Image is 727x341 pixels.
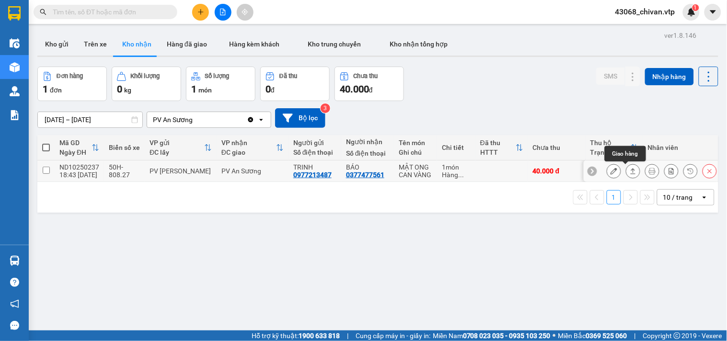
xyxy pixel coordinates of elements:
span: Nơi gửi: [10,67,20,80]
span: ... [458,171,464,179]
button: Khối lượng0kg [112,67,181,101]
div: Ghi chú [399,148,432,156]
div: Tên món [399,139,432,147]
img: logo-vxr [8,6,21,21]
div: Số lượng [205,73,230,80]
div: TRINH [293,163,336,171]
span: copyright [674,332,681,339]
div: HTTT [480,148,516,156]
span: ⚪️ [553,334,556,338]
div: Thu hộ [590,139,631,147]
span: message [10,321,19,330]
span: món [198,86,212,94]
input: Select a date range. [38,112,142,127]
button: caret-down [704,4,721,21]
div: Người gửi [293,139,336,147]
span: đ [271,86,275,94]
span: | [635,330,636,341]
span: 0 [265,83,271,95]
strong: CÔNG TY TNHH [GEOGRAPHIC_DATA] 214 QL13 - P.26 - Q.BÌNH THẠNH - TP HCM 1900888606 [25,15,78,51]
span: Hàng kèm khách [229,40,279,48]
div: ĐC lấy [150,148,204,156]
button: 1 [607,190,621,205]
span: question-circle [10,278,19,287]
div: Trạng thái [590,148,631,156]
div: Giao hàng [605,146,646,161]
span: Hỗ trợ kỹ thuật: [252,330,340,341]
div: Số điện thoại [293,148,336,156]
div: 0377477561 [346,171,384,179]
span: Kho trung chuyển [308,40,361,48]
strong: 1900 633 818 [299,332,340,340]
span: PV [PERSON_NAME] [96,67,133,78]
img: icon-new-feature [687,8,696,16]
img: logo [10,22,22,45]
span: Kho nhận tổng hợp [390,40,448,48]
th: Toggle SortBy [586,135,643,160]
div: Khối lượng [131,73,160,80]
div: PV [PERSON_NAME] [150,167,212,175]
span: 40.000 [340,83,369,95]
div: CAN VÀNG [399,171,432,179]
div: 0977213487 [293,171,332,179]
div: Nhân viên [648,144,715,151]
span: plus [197,9,204,15]
div: Biển số xe [109,144,140,151]
svg: open [701,193,708,201]
strong: 0708 023 035 - 0935 103 250 [463,332,551,340]
span: 1 [191,83,196,95]
span: 08:41:56 [DATE] [91,43,135,50]
div: Giao hàng [626,164,640,178]
span: 0 [117,83,122,95]
div: Đã thu [279,73,297,80]
input: Tìm tên, số ĐT hoặc mã đơn [53,7,166,17]
span: 1 [694,4,697,11]
img: warehouse-icon [10,38,20,48]
span: Nơi nhận: [73,67,89,80]
button: plus [192,4,209,21]
span: 1 [43,83,48,95]
div: Đã thu [480,139,516,147]
div: 50H-808.27 [109,163,140,179]
span: AS10250065 [96,36,135,43]
div: 10 / trang [663,193,693,202]
span: caret-down [709,8,717,16]
div: 1 món [442,163,471,171]
th: Toggle SortBy [55,135,104,160]
div: Chưa thu [354,73,378,80]
span: đơn [50,86,62,94]
div: PV An Sương [221,167,284,175]
strong: 0369 525 060 [586,332,627,340]
span: Miền Bắc [558,330,627,341]
button: Nhập hàng [645,68,694,85]
span: 43068_chivan.vtp [608,6,683,18]
div: Chi tiết [442,144,471,151]
sup: 1 [692,4,699,11]
svg: Clear value [247,116,254,124]
button: Kho gửi [37,33,76,56]
span: file-add [219,9,226,15]
button: aim [237,4,254,21]
img: warehouse-icon [10,62,20,72]
div: Hàng thông thường [442,171,471,179]
div: Ngày ĐH [59,148,92,156]
div: PV An Sương [153,115,193,125]
div: Chưa thu [533,144,581,151]
div: BÁO [346,163,389,171]
button: Chưa thu40.000đ [335,67,404,101]
div: 40.000 đ [533,167,581,175]
div: Đơn hàng [57,73,83,80]
button: Đơn hàng1đơn [37,67,107,101]
img: warehouse-icon [10,256,20,266]
div: Mã GD [59,139,92,147]
span: Miền Nam [433,330,551,341]
img: solution-icon [10,110,20,120]
div: Người nhận [346,138,389,146]
button: Kho nhận [115,33,159,56]
button: SMS [596,68,625,85]
span: kg [124,86,131,94]
div: Sửa đơn hàng [607,164,621,178]
div: ND10250237 [59,163,99,171]
div: VP nhận [221,139,276,147]
div: MẬT ONG [399,163,432,171]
